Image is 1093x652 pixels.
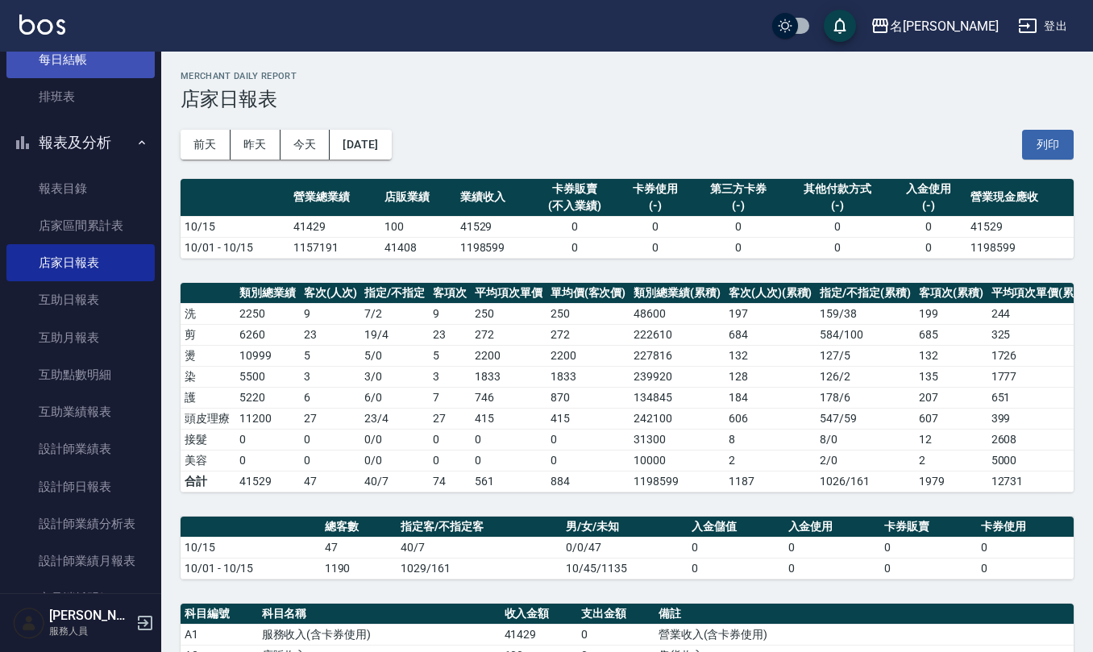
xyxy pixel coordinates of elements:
[693,216,784,237] td: 0
[235,471,300,492] td: 41529
[321,517,397,538] th: 總客數
[531,216,617,237] td: 0
[181,130,231,160] button: 前天
[880,537,977,558] td: 0
[235,303,300,324] td: 2250
[429,387,471,408] td: 7
[915,471,987,492] td: 1979
[397,517,562,538] th: 指定客/不指定客
[824,10,856,42] button: save
[235,429,300,450] td: 0
[397,558,562,579] td: 1029/161
[725,471,817,492] td: 1187
[915,429,987,450] td: 12
[896,181,962,197] div: 入金使用
[235,408,300,429] td: 11200
[471,471,546,492] td: 561
[577,624,655,645] td: 0
[181,450,235,471] td: 美容
[784,216,891,237] td: 0
[621,181,688,197] div: 卡券使用
[300,471,361,492] td: 47
[181,303,235,324] td: 洗
[725,366,817,387] td: 128
[784,517,881,538] th: 入金使用
[784,537,881,558] td: 0
[816,450,915,471] td: 2 / 0
[181,216,289,237] td: 10/15
[235,283,300,304] th: 類別總業績
[697,181,780,197] div: 第三方卡券
[693,237,784,258] td: 0
[380,237,455,258] td: 41408
[784,237,891,258] td: 0
[258,604,501,625] th: 科目名稱
[562,517,688,538] th: 男/女/未知
[6,244,155,281] a: 店家日報表
[6,505,155,542] a: 設計師業績分析表
[725,450,817,471] td: 2
[181,88,1074,110] h3: 店家日報表
[181,71,1074,81] h2: Merchant Daily Report
[235,324,300,345] td: 6260
[535,197,613,214] div: (不入業績)
[546,387,630,408] td: 870
[360,429,429,450] td: 0 / 0
[630,387,725,408] td: 134845
[688,558,784,579] td: 0
[380,179,455,217] th: 店販業績
[181,324,235,345] td: 剪
[546,303,630,324] td: 250
[501,624,578,645] td: 41429
[471,387,546,408] td: 746
[429,345,471,366] td: 5
[300,324,361,345] td: 23
[235,345,300,366] td: 10999
[181,387,235,408] td: 護
[977,558,1074,579] td: 0
[6,41,155,78] a: 每日結帳
[471,450,546,471] td: 0
[788,181,887,197] div: 其他付款方式
[300,303,361,324] td: 9
[181,517,1074,579] table: a dense table
[617,216,692,237] td: 0
[429,303,471,324] td: 9
[546,283,630,304] th: 單均價(客次價)
[429,450,471,471] td: 0
[816,471,915,492] td: 1026/161
[891,237,966,258] td: 0
[181,345,235,366] td: 燙
[915,450,987,471] td: 2
[535,181,613,197] div: 卡券販賣
[6,542,155,579] a: 設計師業績月報表
[725,387,817,408] td: 184
[471,283,546,304] th: 平均項次單價
[360,408,429,429] td: 23 / 4
[630,345,725,366] td: 227816
[6,356,155,393] a: 互助點數明細
[429,324,471,345] td: 23
[630,303,725,324] td: 48600
[300,387,361,408] td: 6
[330,130,391,160] button: [DATE]
[725,283,817,304] th: 客次(人次)(累積)
[725,429,817,450] td: 8
[181,471,235,492] td: 合計
[13,607,45,639] img: Person
[6,78,155,115] a: 排班表
[915,303,987,324] td: 199
[289,237,380,258] td: 1157191
[300,345,361,366] td: 5
[725,324,817,345] td: 684
[816,408,915,429] td: 547 / 59
[6,170,155,207] a: 報表目錄
[546,324,630,345] td: 272
[562,537,688,558] td: 0/0/47
[816,366,915,387] td: 126 / 2
[235,366,300,387] td: 5500
[456,179,531,217] th: 業績收入
[181,366,235,387] td: 染
[915,324,987,345] td: 685
[360,450,429,471] td: 0 / 0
